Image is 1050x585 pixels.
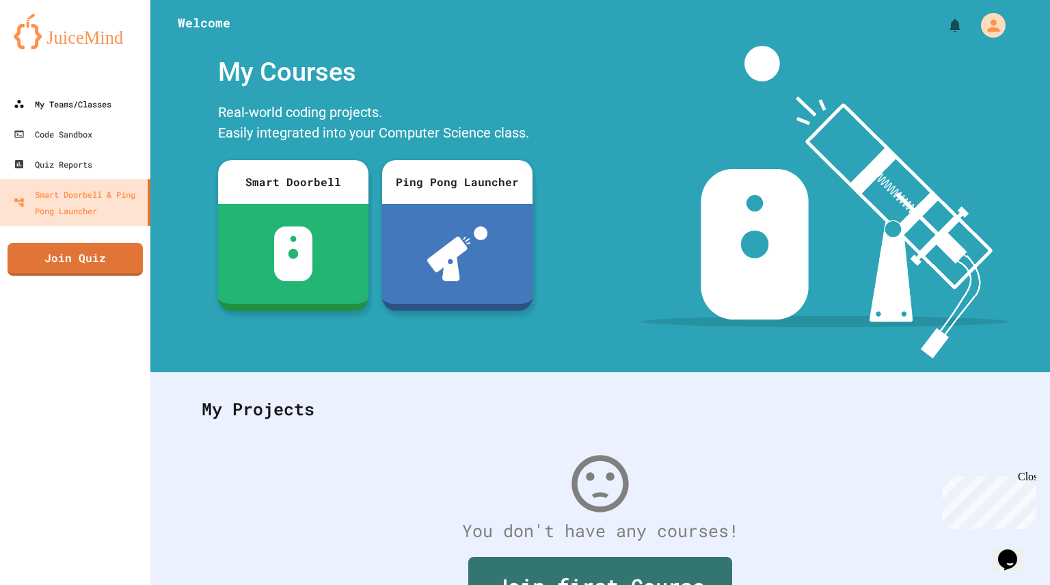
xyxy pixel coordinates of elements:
[14,96,111,112] div: My Teams/Classes
[14,126,92,142] div: Code Sandbox
[274,226,313,281] img: sdb-white.svg
[642,46,1008,359] img: banner-image-my-projects.png
[211,46,539,99] div: My Courses
[188,518,1012,544] div: You don't have any courses!
[427,226,488,281] img: ppl-with-ball.png
[188,382,1012,436] div: My Projects
[937,471,1036,529] iframe: chat widget
[993,530,1036,571] iframe: chat widget
[921,14,967,37] div: My Notifications
[382,160,533,204] div: Ping Pong Launcher
[14,14,137,49] img: logo-orange.svg
[8,243,143,276] a: Join Quiz
[14,156,92,172] div: Quiz Reports
[14,186,142,219] div: Smart Doorbell & Ping Pong Launcher
[218,160,368,204] div: Smart Doorbell
[5,5,94,87] div: Chat with us now!Close
[211,99,539,150] div: Real-world coding projects. Easily integrated into your Computer Science class.
[967,10,1009,41] div: My Account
